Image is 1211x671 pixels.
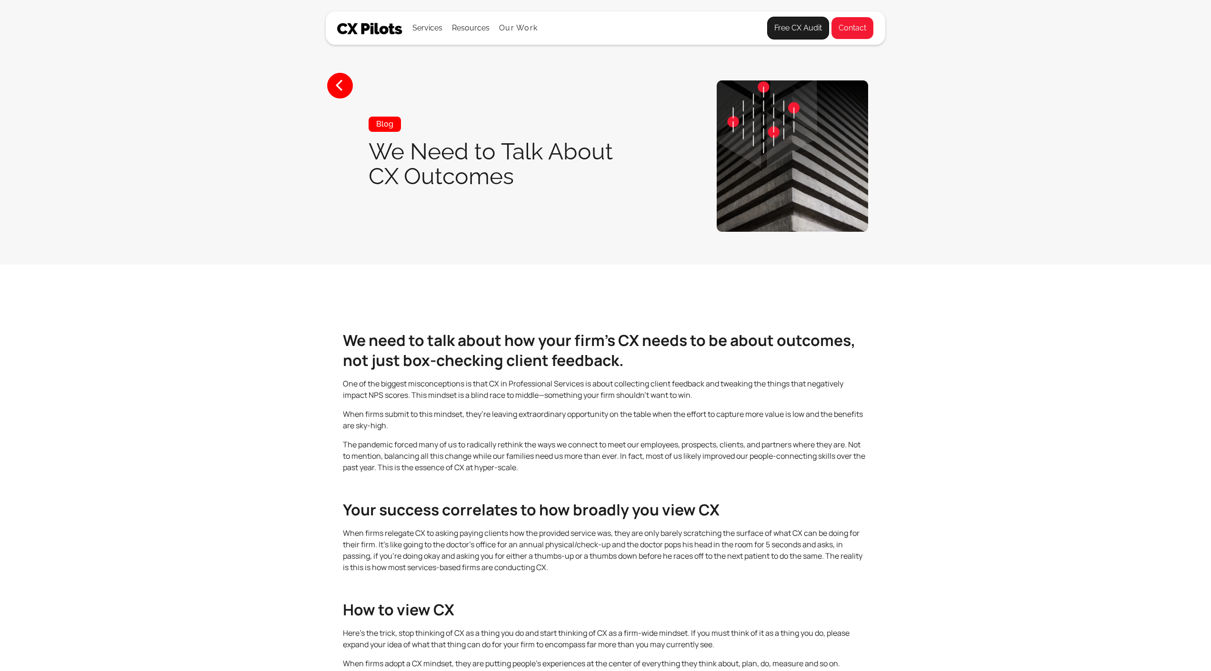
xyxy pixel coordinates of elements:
p: ‍ [343,481,868,492]
a: Our Work [499,24,538,32]
div: Resources [452,12,490,44]
a: Contact [831,17,874,39]
div: Services [412,21,442,35]
p: When firms submit to this mindset, they’re leaving extraordinary opportunity on the table when th... [343,408,868,431]
div: Blog [369,117,401,132]
p: One of the biggest misconceptions is that CX in Professional Services is about collecting client ... [343,378,868,401]
p: When firms relegate CX to asking paying clients how the provided service was, they are only barel... [343,527,868,573]
strong: We need to talk about how your firm’s CX needs to be about outcomes, not just box-checking client... [343,330,856,371]
p: ‍ [343,581,868,592]
strong: How to view CX [343,599,454,620]
div: Resources [452,21,490,35]
a: Free CX Audit [767,17,829,39]
div: Services [412,12,442,44]
h1: We Need to Talk About CX Outcomes [369,139,641,188]
a: < [327,73,353,99]
p: The pandemic forced many of us to radically rethink the ways we connect to meet our employees, pr... [343,439,868,473]
p: Here’s the trick, stop thinking of CX as a thing you do and start thinking of CX as a firm-wide m... [343,627,868,650]
p: When firms adopt a CX mindset, they are putting people’s experiences at the center of everything ... [343,658,868,669]
strong: Your success correlates to how broadly you view CX [343,499,720,520]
